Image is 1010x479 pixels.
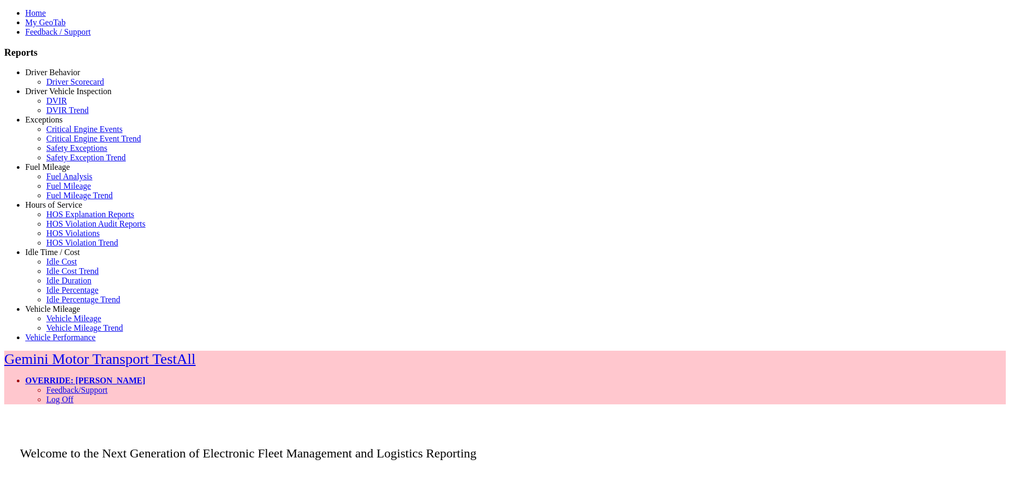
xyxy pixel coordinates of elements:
[46,134,141,143] a: Critical Engine Event Trend
[46,267,99,276] a: Idle Cost Trend
[46,106,88,115] a: DVIR Trend
[46,314,101,323] a: Vehicle Mileage
[46,125,123,134] a: Critical Engine Events
[46,238,118,247] a: HOS Violation Trend
[46,153,126,162] a: Safety Exception Trend
[46,295,120,304] a: Idle Percentage Trend
[25,248,80,257] a: Idle Time / Cost
[46,257,77,266] a: Idle Cost
[25,27,90,36] a: Feedback / Support
[46,229,99,238] a: HOS Violations
[46,181,91,190] a: Fuel Mileage
[46,210,134,219] a: HOS Explanation Reports
[25,333,96,342] a: Vehicle Performance
[46,219,146,228] a: HOS Violation Audit Reports
[25,87,112,96] a: Driver Vehicle Inspection
[25,162,70,171] a: Fuel Mileage
[4,351,196,367] a: Gemini Motor Transport TestAll
[25,68,80,77] a: Driver Behavior
[46,172,93,181] a: Fuel Analysis
[25,18,66,27] a: My GeoTab
[46,77,104,86] a: Driver Scorecard
[4,47,1006,58] h3: Reports
[46,286,98,294] a: Idle Percentage
[25,8,46,17] a: Home
[46,385,107,394] a: Feedback/Support
[46,395,74,404] a: Log Off
[25,376,145,385] a: OVERRIDE: [PERSON_NAME]
[46,144,107,152] a: Safety Exceptions
[25,200,82,209] a: Hours of Service
[46,191,113,200] a: Fuel Mileage Trend
[25,304,80,313] a: Vehicle Mileage
[25,115,63,124] a: Exceptions
[46,276,92,285] a: Idle Duration
[46,96,67,105] a: DVIR
[46,323,123,332] a: Vehicle Mileage Trend
[4,431,1006,461] p: Welcome to the Next Generation of Electronic Fleet Management and Logistics Reporting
